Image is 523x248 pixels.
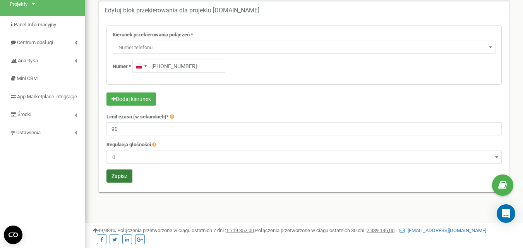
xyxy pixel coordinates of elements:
[106,151,502,164] span: 0
[10,1,27,8] div: Projekty
[133,60,149,72] button: Selected country
[109,152,499,163] span: 0
[115,42,493,53] span: Numer telefonu
[93,227,116,233] span: 99,989%
[106,141,151,149] label: Regulacja głośności
[132,60,225,73] input: 512 345 678
[106,92,156,106] button: Dodaj kierunek
[226,227,254,233] u: 1 719 357,00
[106,113,169,121] label: Limit czasu (w sekundach)*
[113,31,193,39] label: Kierunek przekierowania połączeń *
[497,204,515,223] div: Open Intercom Messenger
[106,169,132,183] button: Zapisz
[17,94,77,99] span: App Marketplace integracje
[17,75,38,81] span: Mini CRM
[17,39,53,45] span: Centrum obsługi
[17,111,31,117] span: Środki
[367,227,394,233] u: 7 339 146,00
[4,226,22,244] button: Open CMP widget
[16,130,41,135] span: Ustawienia
[14,22,56,27] span: Panel Informacyjny
[113,41,496,54] span: Numer telefonu
[400,227,486,233] a: [EMAIL_ADDRESS][DOMAIN_NAME]
[117,227,254,233] span: Połączenia przetworzone w ciągu ostatnich 7 dni :
[113,63,131,70] label: Numer *
[18,58,38,63] span: Analityka
[105,7,259,14] h5: Edytuj blok przekierowania dla projektu [DOMAIN_NAME]
[255,227,394,233] span: Połączenia przetworzone w ciągu ostatnich 30 dni :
